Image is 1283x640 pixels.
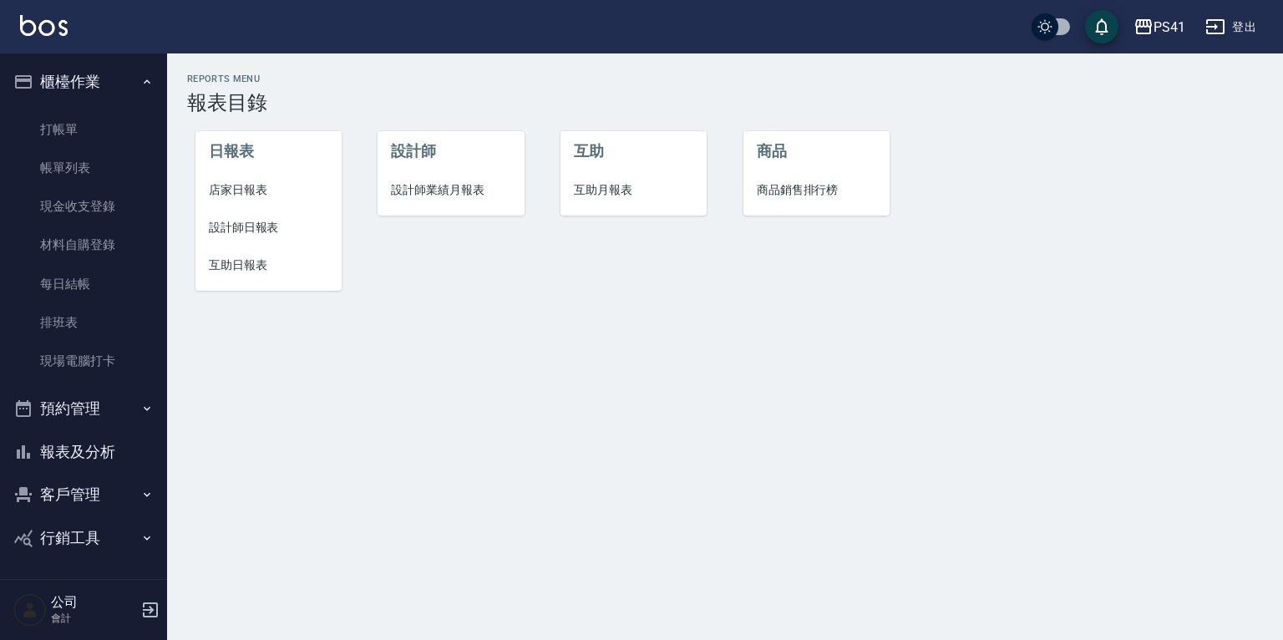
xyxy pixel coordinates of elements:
[378,131,524,171] li: 設計師
[7,430,160,474] button: 報表及分析
[7,342,160,380] a: 現場電腦打卡
[7,60,160,104] button: 櫃檯作業
[195,131,342,171] li: 日報表
[574,181,693,199] span: 互助月報表
[7,473,160,516] button: 客戶管理
[7,516,160,560] button: 行銷工具
[7,187,160,226] a: 現金收支登錄
[560,131,707,171] li: 互助
[195,246,342,284] a: 互助日報表
[7,226,160,264] a: 材料自購登錄
[51,611,136,626] p: 會計
[187,91,1263,114] h3: 報表目錄
[1127,10,1192,44] button: PS41
[391,181,510,199] span: 設計師業績月報表
[1199,12,1263,43] button: 登出
[7,303,160,342] a: 排班表
[757,181,876,199] span: 商品銷售排行榜
[743,131,890,171] li: 商品
[7,110,160,149] a: 打帳單
[7,265,160,303] a: 每日結帳
[560,171,707,209] a: 互助月報表
[7,387,160,430] button: 預約管理
[378,171,524,209] a: 設計師業績月報表
[743,171,890,209] a: 商品銷售排行榜
[1154,17,1185,38] div: PS41
[7,149,160,187] a: 帳單列表
[20,15,68,36] img: Logo
[209,181,328,199] span: 店家日報表
[1085,10,1118,43] button: save
[209,257,328,274] span: 互助日報表
[187,74,1263,84] h2: Reports Menu
[195,171,342,209] a: 店家日報表
[51,594,136,611] h5: 公司
[13,593,47,627] img: Person
[195,209,342,246] a: 設計師日報表
[209,219,328,236] span: 設計師日報表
